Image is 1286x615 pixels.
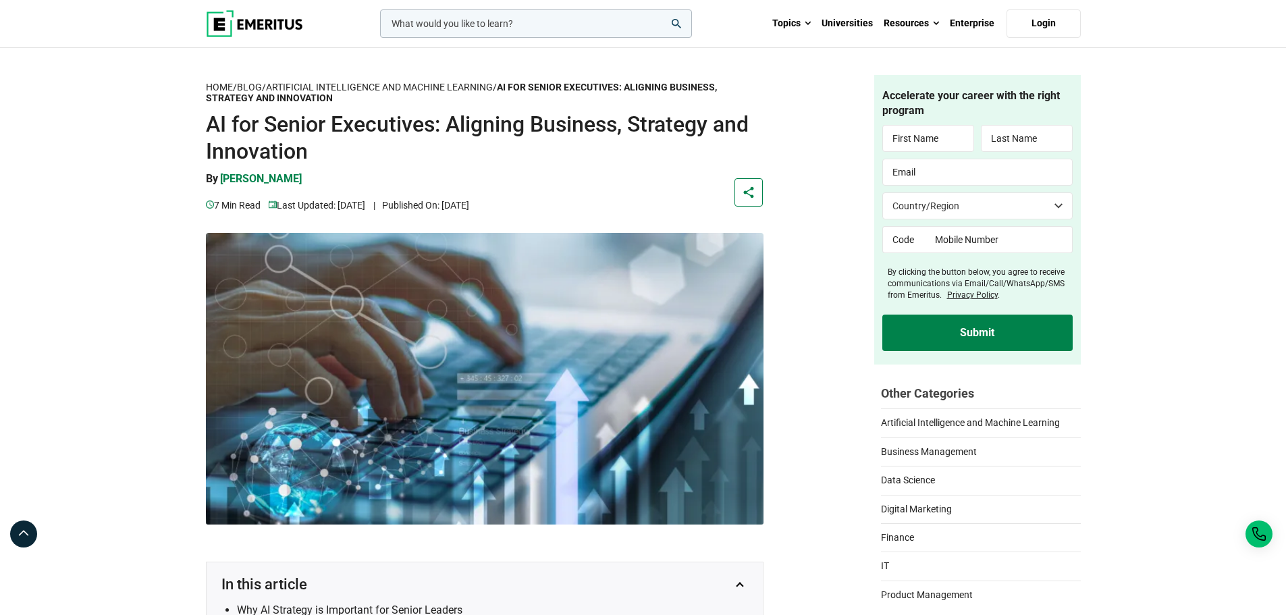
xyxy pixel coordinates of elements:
[373,200,375,211] span: |
[220,576,749,593] button: In this article
[206,198,261,213] p: 7 min read
[269,200,277,209] img: video-views
[220,171,302,186] p: [PERSON_NAME]
[881,581,1081,602] a: Product Management
[373,198,469,213] p: Published On: [DATE]
[881,523,1081,545] a: Finance
[882,315,1073,351] input: Submit
[881,408,1081,430] a: Artificial Intelligence and Machine Learning
[881,385,1081,402] h2: Other Categories
[881,495,1081,516] a: Digital Marketing
[220,171,302,197] a: [PERSON_NAME]
[206,82,233,93] a: Home
[1007,9,1081,38] a: Login
[926,226,1073,253] input: Mobile Number
[206,200,214,209] img: video-views
[882,192,1073,219] select: Country
[981,125,1073,152] input: Last Name
[882,88,1073,119] h4: Accelerate your career with the right program
[881,466,1081,487] a: Data Science
[206,233,763,525] img: AI for Senior Executives: Aligning Business, Strategy and Innovation | Artificial Intelligence pr...
[881,437,1081,459] a: Business Management
[380,9,692,38] input: woocommerce-product-search-field-0
[206,172,218,185] span: By
[882,159,1073,186] input: Email
[881,552,1081,573] a: IT
[206,82,717,104] span: / / /
[206,111,763,165] h1: AI for Senior Executives: Aligning Business, Strategy and Innovation
[888,267,1073,300] label: By clicking the button below, you agree to receive communications via Email/Call/WhatsApp/SMS fro...
[269,198,365,213] p: Last Updated: [DATE]
[206,82,717,104] strong: AI for Senior Executives: Aligning Business, Strategy and Innovation
[266,82,493,93] a: Artificial Intelligence and Machine Learning
[882,125,974,152] input: First Name
[882,226,926,253] input: Code
[237,82,262,93] a: Blog
[947,290,998,300] a: Privacy Policy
